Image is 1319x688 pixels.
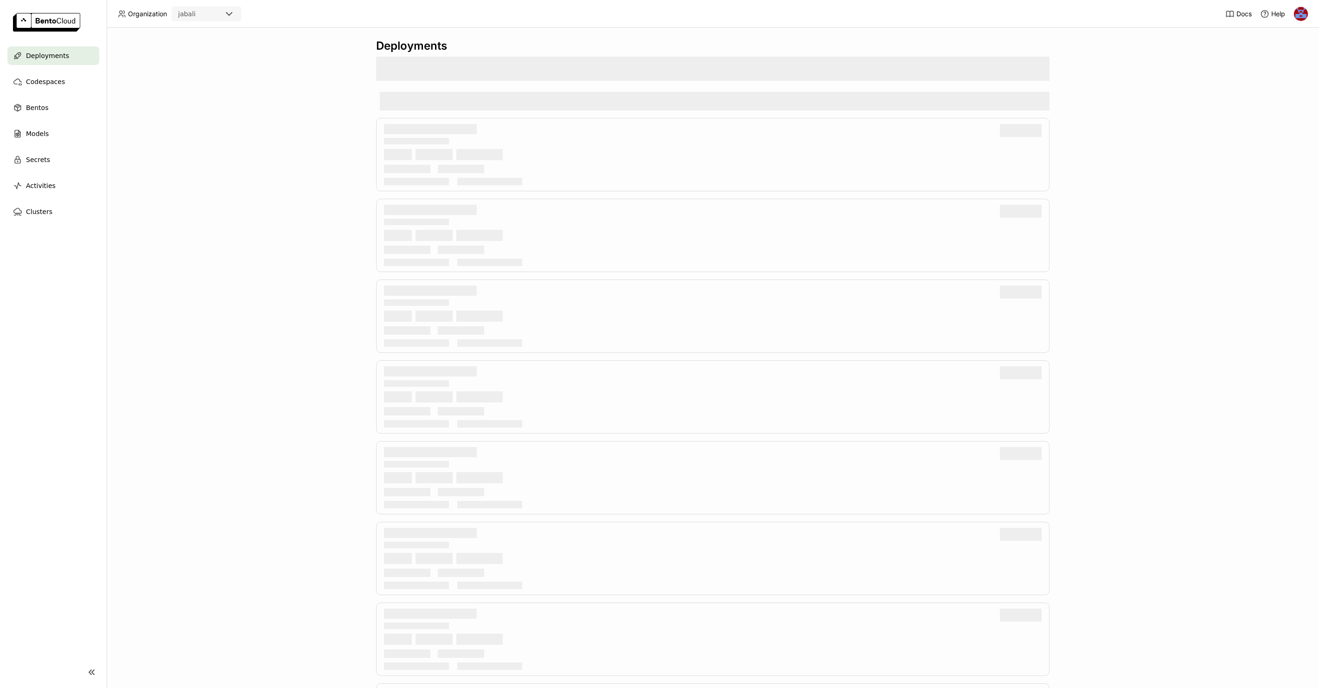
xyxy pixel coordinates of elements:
[13,13,80,32] img: logo
[1236,10,1252,18] span: Docs
[26,154,50,165] span: Secrets
[26,128,49,139] span: Models
[26,76,65,87] span: Codespaces
[128,10,167,18] span: Organization
[7,150,99,169] a: Secrets
[7,46,99,65] a: Deployments
[26,180,56,191] span: Activities
[7,202,99,221] a: Clusters
[376,39,1050,53] div: Deployments
[7,98,99,117] a: Bentos
[1260,9,1285,19] div: Help
[26,102,48,113] span: Bentos
[26,206,52,217] span: Clusters
[1271,10,1285,18] span: Help
[178,9,196,19] div: jabali
[26,50,69,61] span: Deployments
[7,124,99,143] a: Models
[7,72,99,91] a: Codespaces
[1225,9,1252,19] a: Docs
[7,176,99,195] a: Activities
[1294,7,1308,21] img: Jhonatan Oliveira
[197,10,198,19] input: Selected jabali.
